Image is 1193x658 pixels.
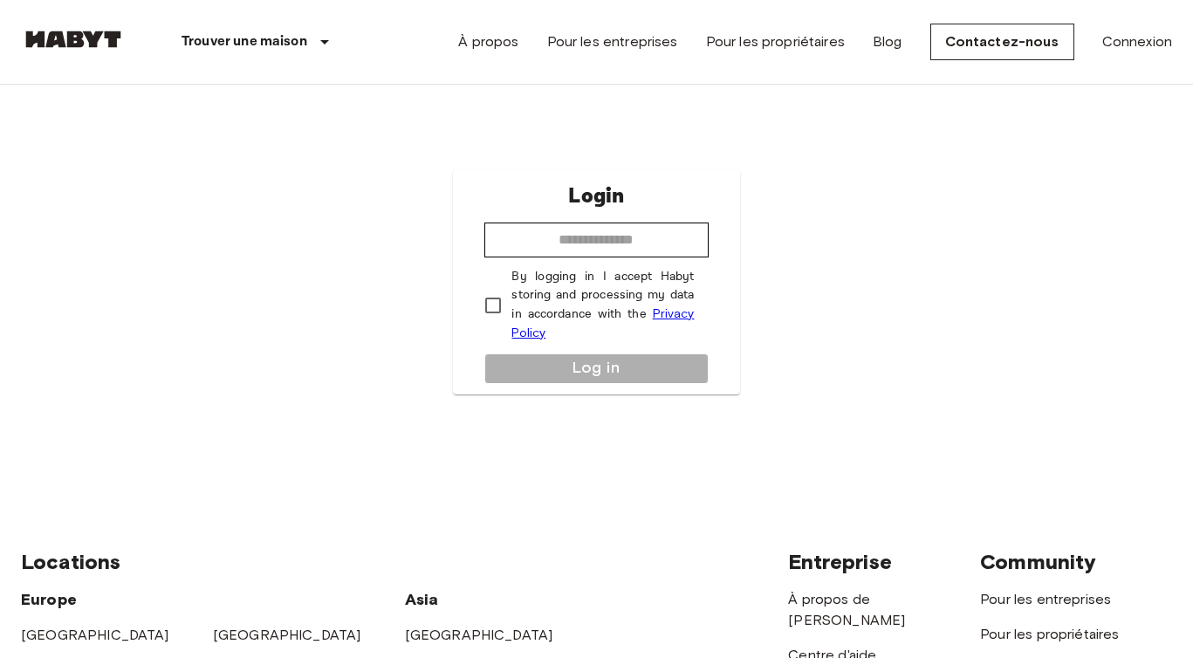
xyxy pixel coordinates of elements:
[458,31,518,52] a: À propos
[873,31,902,52] a: Blog
[405,627,553,643] a: [GEOGRAPHIC_DATA]
[706,31,845,52] a: Pour les propriétaires
[930,24,1074,60] a: Contactez-nous
[511,268,694,343] p: By logging in I accept Habyt storing and processing my data in accordance with the
[1102,31,1172,52] a: Connexion
[980,549,1096,574] span: Community
[213,627,361,643] a: [GEOGRAPHIC_DATA]
[405,590,439,609] span: Asia
[511,306,694,340] a: Privacy Policy
[980,626,1119,642] a: Pour les propriétaires
[980,591,1111,607] a: Pour les entreprises
[21,627,169,643] a: [GEOGRAPHIC_DATA]
[21,590,77,609] span: Europe
[21,31,126,48] img: Habyt
[182,31,307,52] p: Trouver une maison
[21,549,120,574] span: Locations
[788,591,905,628] a: À propos de [PERSON_NAME]
[568,181,624,212] p: Login
[547,31,678,52] a: Pour les entreprises
[788,549,892,574] span: Entreprise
